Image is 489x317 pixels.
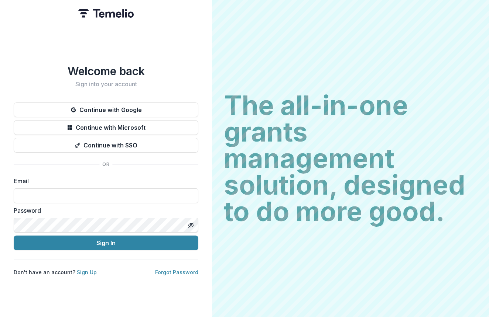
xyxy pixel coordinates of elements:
button: Toggle password visibility [185,219,197,231]
a: Forgot Password [155,269,198,275]
h1: Welcome back [14,65,198,78]
label: Password [14,206,194,215]
button: Continue with Google [14,102,198,117]
button: Continue with Microsoft [14,120,198,135]
label: Email [14,177,194,185]
h2: Sign into your account [14,81,198,88]
button: Sign In [14,236,198,250]
button: Continue with SSO [14,138,198,153]
a: Sign Up [77,269,97,275]
p: Don't have an account? [14,268,97,276]
img: Temelio [78,9,134,18]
